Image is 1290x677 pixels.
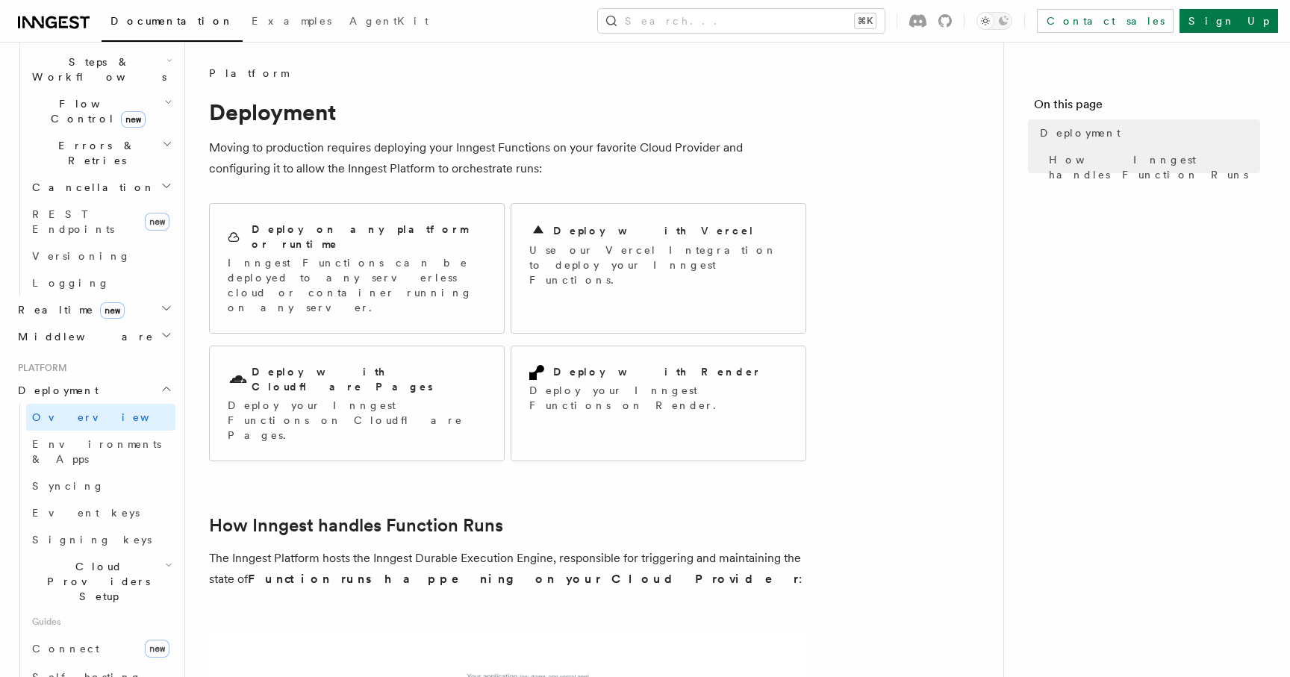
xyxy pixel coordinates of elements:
[26,610,175,634] span: Guides
[12,377,175,404] button: Deployment
[12,329,154,344] span: Middleware
[26,553,175,610] button: Cloud Providers Setup
[110,15,234,27] span: Documentation
[228,255,486,315] p: Inngest Functions can be deployed to any serverless cloud or container running on any server.
[1034,119,1260,146] a: Deployment
[209,66,288,81] span: Platform
[553,364,761,379] h2: Deploy with Render
[209,346,505,461] a: Deploy with Cloudflare PagesDeploy your Inngest Functions on Cloudflare Pages.
[1037,9,1174,33] a: Contact sales
[209,548,806,590] p: The Inngest Platform hosts the Inngest Durable Execution Engine, responsible for triggering and m...
[340,4,437,40] a: AgentKit
[248,572,799,586] strong: Function runs happening on your Cloud Provider
[1049,152,1260,182] span: How Inngest handles Function Runs
[252,222,486,252] h2: Deploy on any platform or runtime
[511,203,806,334] a: Deploy with VercelUse our Vercel Integration to deploy your Inngest Functions.
[32,208,114,235] span: REST Endpoints
[511,346,806,461] a: Deploy with RenderDeploy your Inngest Functions on Render.
[12,323,175,350] button: Middleware
[26,431,175,472] a: Environments & Apps
[26,180,155,195] span: Cancellation
[598,9,885,33] button: Search...⌘K
[26,404,175,431] a: Overview
[26,49,175,90] button: Steps & Workflows
[209,515,503,536] a: How Inngest handles Function Runs
[529,243,788,287] p: Use our Vercel Integration to deploy your Inngest Functions.
[100,302,125,319] span: new
[32,277,110,289] span: Logging
[12,302,125,317] span: Realtime
[26,201,175,243] a: REST Endpointsnew
[1180,9,1278,33] a: Sign Up
[553,223,755,238] h2: Deploy with Vercel
[32,643,99,655] span: Connect
[252,364,486,394] h2: Deploy with Cloudflare Pages
[12,22,175,296] div: Inngest Functions
[26,174,175,201] button: Cancellation
[145,213,169,231] span: new
[26,138,162,168] span: Errors & Retries
[228,369,249,390] svg: Cloudflare
[1040,125,1121,140] span: Deployment
[26,243,175,269] a: Versioning
[26,634,175,664] a: Connectnew
[252,15,331,27] span: Examples
[529,383,788,413] p: Deploy your Inngest Functions on Render.
[26,54,166,84] span: Steps & Workflows
[228,398,486,443] p: Deploy your Inngest Functions on Cloudflare Pages.
[26,269,175,296] a: Logging
[32,250,131,262] span: Versioning
[32,507,140,519] span: Event keys
[32,480,105,492] span: Syncing
[32,411,186,423] span: Overview
[209,137,806,179] p: Moving to production requires deploying your Inngest Functions on your favorite Cloud Provider an...
[26,96,164,126] span: Flow Control
[976,12,1012,30] button: Toggle dark mode
[26,499,175,526] a: Event keys
[209,203,505,334] a: Deploy on any platform or runtimeInngest Functions can be deployed to any serverless cloud or con...
[12,296,175,323] button: Realtimenew
[26,526,175,553] a: Signing keys
[26,472,175,499] a: Syncing
[32,438,161,465] span: Environments & Apps
[349,15,429,27] span: AgentKit
[145,640,169,658] span: new
[121,111,146,128] span: new
[1043,146,1260,188] a: How Inngest handles Function Runs
[12,383,99,398] span: Deployment
[26,132,175,174] button: Errors & Retries
[12,362,67,374] span: Platform
[209,99,806,125] h1: Deployment
[855,13,876,28] kbd: ⌘K
[26,90,175,132] button: Flow Controlnew
[32,534,152,546] span: Signing keys
[26,559,165,604] span: Cloud Providers Setup
[102,4,243,42] a: Documentation
[1034,96,1260,119] h4: On this page
[243,4,340,40] a: Examples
